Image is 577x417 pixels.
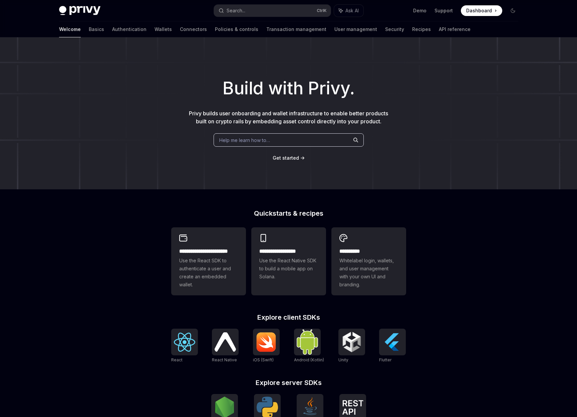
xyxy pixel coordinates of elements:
[317,8,327,13] span: Ctrl K
[382,331,403,353] img: Flutter
[253,357,274,362] span: iOS (Swift)
[89,21,104,37] a: Basics
[341,331,362,353] img: Unity
[189,110,388,125] span: Privy builds user onboarding and wallet infrastructure to enable better products built on crypto ...
[439,21,471,37] a: API reference
[345,7,359,14] span: Ask AI
[334,21,377,37] a: User management
[461,5,502,16] a: Dashboard
[339,257,398,289] span: Whitelabel login, wallets, and user management with your own UI and branding.
[253,329,280,363] a: iOS (Swift)iOS (Swift)
[179,257,238,289] span: Use the React SDK to authenticate a user and create an embedded wallet.
[171,357,183,362] span: React
[338,357,348,362] span: Unity
[256,332,277,352] img: iOS (Swift)
[155,21,172,37] a: Wallets
[11,75,566,101] h1: Build with Privy.
[59,21,81,37] a: Welcome
[435,7,453,14] a: Support
[171,210,406,217] h2: Quickstarts & recipes
[180,21,207,37] a: Connectors
[227,7,245,15] div: Search...
[171,379,406,386] h2: Explore server SDKs
[338,329,365,363] a: UnityUnity
[112,21,147,37] a: Authentication
[212,329,239,363] a: React NativeReact Native
[342,400,363,415] img: REST API
[59,6,100,15] img: dark logo
[215,21,258,37] a: Policies & controls
[273,155,299,161] a: Get started
[385,21,404,37] a: Security
[297,329,318,354] img: Android (Kotlin)
[266,21,326,37] a: Transaction management
[294,329,324,363] a: Android (Kotlin)Android (Kotlin)
[294,357,324,362] span: Android (Kotlin)
[412,21,431,37] a: Recipes
[259,257,318,281] span: Use the React Native SDK to build a mobile app on Solana.
[413,7,426,14] a: Demo
[215,332,236,351] img: React Native
[174,333,195,352] img: React
[212,357,237,362] span: React Native
[331,227,406,295] a: **** *****Whitelabel login, wallets, and user management with your own UI and branding.
[171,329,198,363] a: ReactReact
[466,7,492,14] span: Dashboard
[379,329,406,363] a: FlutterFlutter
[334,5,363,17] button: Ask AI
[171,314,406,321] h2: Explore client SDKs
[219,137,270,144] span: Help me learn how to…
[251,227,326,295] a: **** **** **** ***Use the React Native SDK to build a mobile app on Solana.
[379,357,391,362] span: Flutter
[508,5,518,16] button: Toggle dark mode
[214,5,331,17] button: Search...CtrlK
